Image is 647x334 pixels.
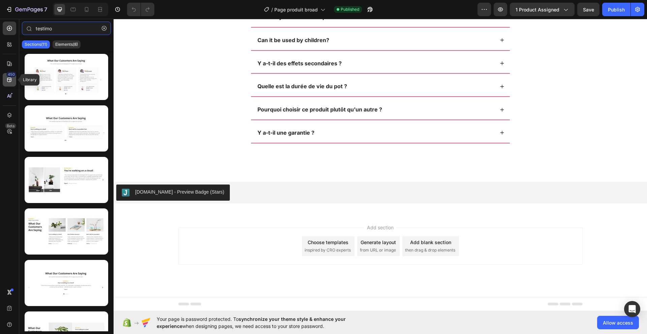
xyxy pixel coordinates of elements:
[22,170,111,177] div: [DOMAIN_NAME] - Preview Badge (Stars)
[247,220,282,227] div: Generate layout
[8,170,16,178] img: Judgeme.png
[6,72,16,77] div: 450
[624,301,640,317] div: Open Intercom Messenger
[144,64,234,71] p: Quelle est la durée de vie du pot ?
[297,220,338,227] div: Add blank section
[603,319,633,326] span: Allow access
[510,3,575,16] button: 1 product assigned
[246,228,282,234] span: from URL or image
[55,42,78,47] p: Elements(8)
[608,6,625,13] div: Publish
[3,3,50,16] button: 7
[583,7,594,12] span: Save
[577,3,599,16] button: Save
[516,6,559,13] span: 1 product assigned
[25,42,47,47] p: Sections(11)
[5,123,16,129] div: Beta
[191,228,237,234] span: inspired by CRO experts
[291,228,342,234] span: then drag & drop elements
[22,22,111,35] input: Search Sections & Elements
[157,316,346,329] span: synchronize your theme style & enhance your experience
[114,19,647,311] iframe: Design area
[157,315,372,330] span: Your page is password protected. To when designing pages, we need access to your store password.
[194,220,235,227] div: Choose templates
[127,3,154,16] div: Undo/Redo
[251,205,283,212] span: Add section
[144,110,201,118] p: Y a-t-il une garantie ?
[144,41,228,48] p: Y a-t-il des effets secondaires ?
[3,166,116,182] button: Judge.me - Preview Badge (Stars)
[341,6,359,12] span: Published
[274,6,318,13] span: Page produit broad
[44,5,47,13] p: 7
[271,6,273,13] span: /
[597,316,639,329] button: Allow access
[602,3,630,16] button: Publish
[144,87,269,94] p: Pourquoi choisir ce produit plutôt qu'un autre ?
